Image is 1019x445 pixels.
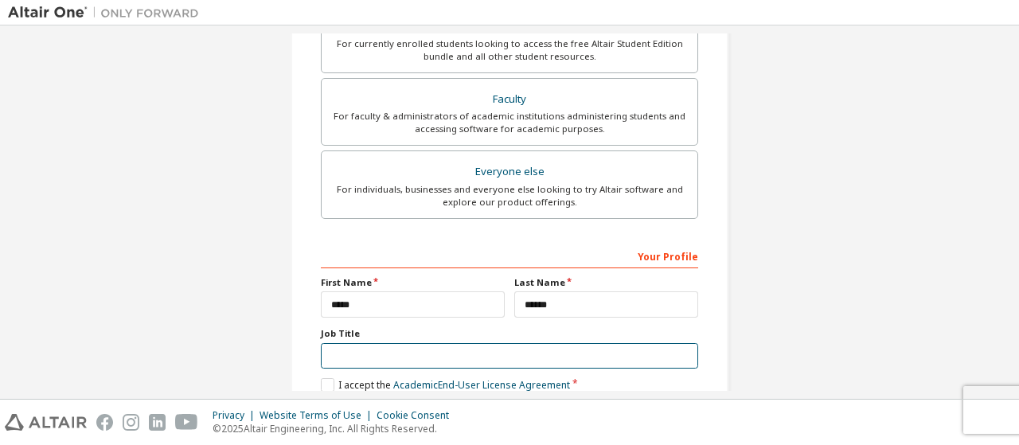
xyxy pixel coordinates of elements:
[175,414,198,431] img: youtube.svg
[331,183,688,209] div: For individuals, businesses and everyone else looking to try Altair software and explore our prod...
[321,378,570,392] label: I accept the
[213,409,260,422] div: Privacy
[213,422,459,435] p: © 2025 Altair Engineering, Inc. All Rights Reserved.
[331,37,688,63] div: For currently enrolled students looking to access the free Altair Student Edition bundle and all ...
[393,378,570,392] a: Academic End-User License Agreement
[149,414,166,431] img: linkedin.svg
[96,414,113,431] img: facebook.svg
[331,110,688,135] div: For faculty & administrators of academic institutions administering students and accessing softwa...
[377,409,459,422] div: Cookie Consent
[8,5,207,21] img: Altair One
[321,243,698,268] div: Your Profile
[123,414,139,431] img: instagram.svg
[514,276,698,289] label: Last Name
[331,88,688,111] div: Faculty
[5,414,87,431] img: altair_logo.svg
[321,276,505,289] label: First Name
[331,161,688,183] div: Everyone else
[260,409,377,422] div: Website Terms of Use
[321,327,698,340] label: Job Title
